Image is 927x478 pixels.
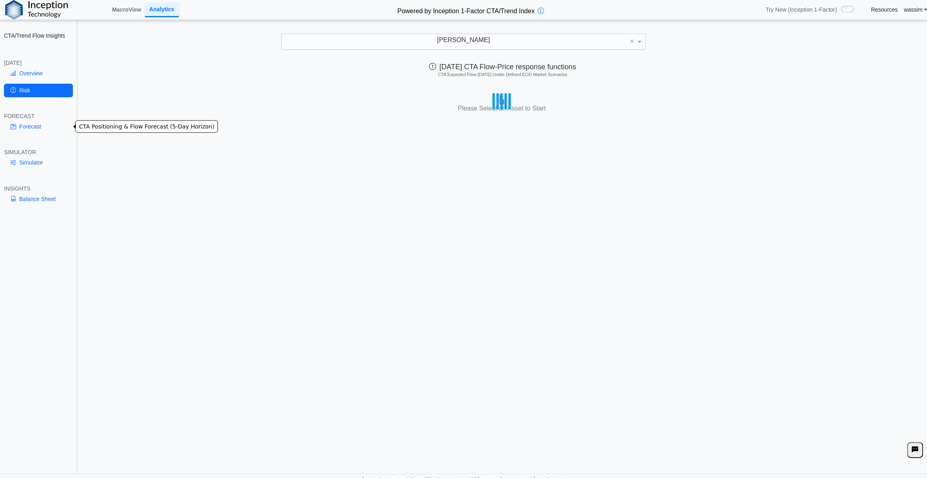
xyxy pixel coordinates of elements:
[4,120,73,133] a: Forecast
[394,4,538,16] h2: Powered by Inception 1-Factor CTA/Trend Index
[4,66,73,80] a: Overview
[630,38,634,45] span: ×
[429,63,576,71] span: [DATE] CTA Flow-Price response functions
[4,156,73,169] a: Simulator
[145,2,179,17] a: Analytics
[904,6,927,13] a: wassim
[75,121,218,133] div: CTA Positioning & Flow Forecast (5-Day Horizon)
[82,72,923,77] h5: CTA Expected Flow [DATE] Under Defined EOD Market Scenarios
[4,32,73,39] h2: CTA/Trend Flow Insights
[4,149,73,156] div: SIMULATOR
[437,36,490,43] span: [PERSON_NAME]
[4,192,73,206] a: Balance Sheet
[766,6,837,13] span: Try New (Inception 1-Factor)
[4,59,73,66] div: [DATE]
[4,185,73,192] div: INSIGHTS
[871,6,898,13] a: Resources
[109,3,145,16] a: MacroView
[629,34,635,49] span: Clear value
[4,84,73,97] a: Risk
[4,112,73,120] div: FORECAST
